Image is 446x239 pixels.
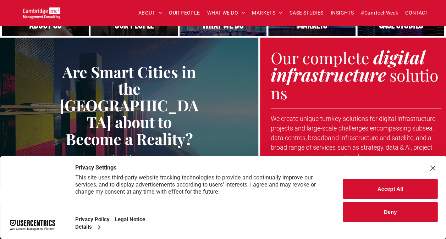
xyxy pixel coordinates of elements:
[357,7,402,18] a: #CamTechWeek
[271,115,435,161] span: We create unique turnkey solutions for digital infrastructure projects and large-scale challenges...
[23,8,60,16] a: Your Business Transformed | Cambridge Management Consulting
[286,7,327,18] a: CASE STUDIES
[204,7,249,18] a: WHAT WE DO
[402,7,432,18] a: CONTACT
[135,7,166,18] a: ABOUT
[271,47,369,68] span: Our complete
[271,62,386,86] strong: infrastructure
[248,7,286,18] a: MARKETS
[373,45,425,69] strong: digital
[165,7,203,18] a: OUR PEOPLE
[5,152,253,162] a: Read More →
[23,7,60,19] img: Cambridge MC Logo, digital transformation
[327,7,357,18] a: INSIGHTS
[271,64,438,103] span: solutions
[5,63,253,147] a: Are Smart Cities in the [GEOGRAPHIC_DATA] about to Become a Reality?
